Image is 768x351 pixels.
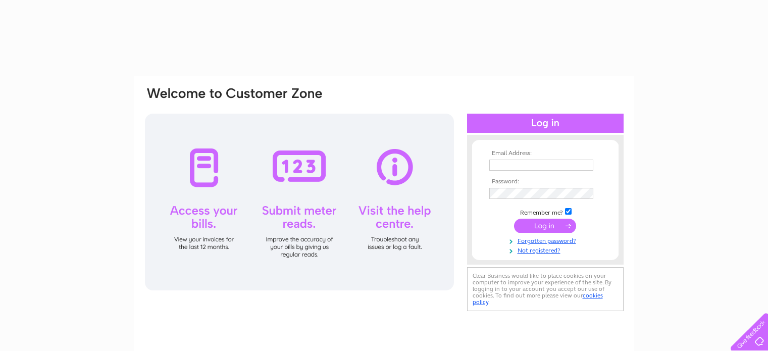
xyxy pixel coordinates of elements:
a: Forgotten password? [489,235,604,245]
th: Password: [487,178,604,185]
a: Not registered? [489,245,604,255]
a: cookies policy [473,292,603,306]
td: Remember me? [487,207,604,217]
input: Submit [514,219,576,233]
div: Clear Business would like to place cookies on your computer to improve your experience of the sit... [467,267,624,311]
th: Email Address: [487,150,604,157]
